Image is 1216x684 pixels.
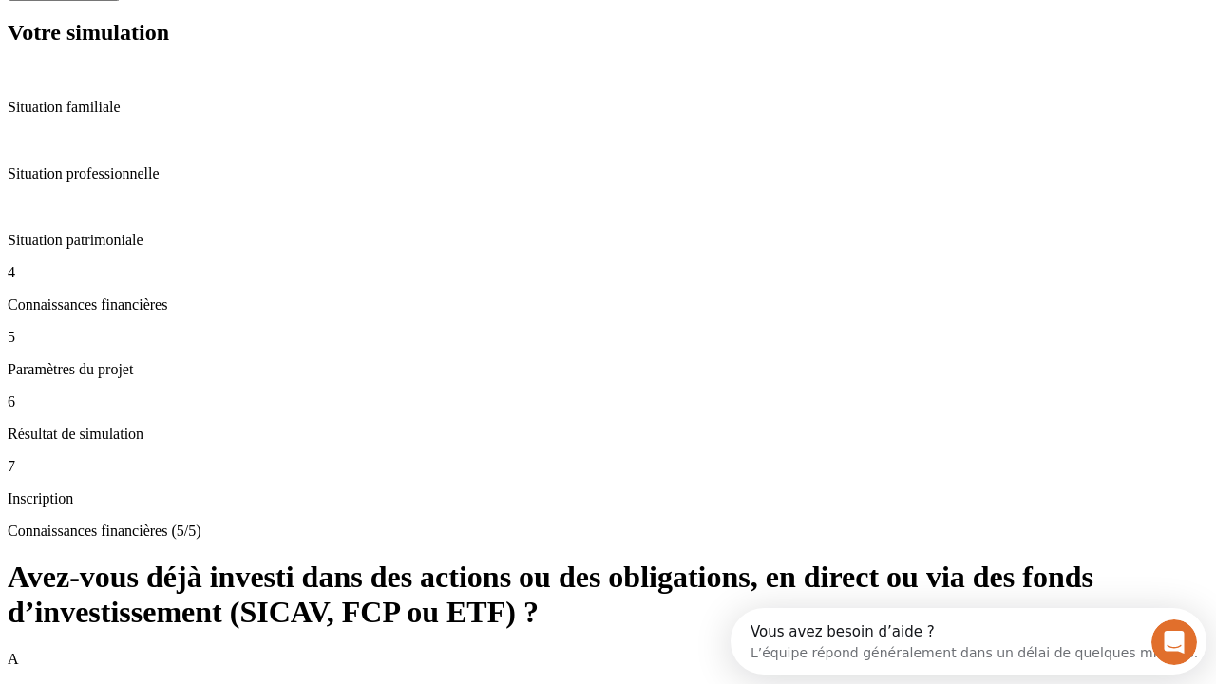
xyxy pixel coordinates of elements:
iframe: Intercom live chat [1151,619,1197,665]
p: 7 [8,458,1208,475]
p: Connaissances financières [8,296,1208,313]
p: Résultat de simulation [8,426,1208,443]
p: A [8,651,1208,668]
h2: Votre simulation [8,20,1208,46]
div: Ouvrir le Messenger Intercom [8,8,523,60]
p: Situation professionnelle [8,165,1208,182]
h1: Avez-vous déjà investi dans des actions ou des obligations, en direct ou via des fonds d’investis... [8,560,1208,630]
p: Situation patrimoniale [8,232,1208,249]
p: 6 [8,393,1208,410]
p: Inscription [8,490,1208,507]
div: Vous avez besoin d’aide ? [20,16,467,31]
p: Situation familiale [8,99,1208,116]
p: 5 [8,329,1208,346]
div: L’équipe répond généralement dans un délai de quelques minutes. [20,31,467,51]
iframe: Intercom live chat discovery launcher [731,608,1206,674]
p: Paramètres du projet [8,361,1208,378]
p: 4 [8,264,1208,281]
p: Connaissances financières (5/5) [8,522,1208,540]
